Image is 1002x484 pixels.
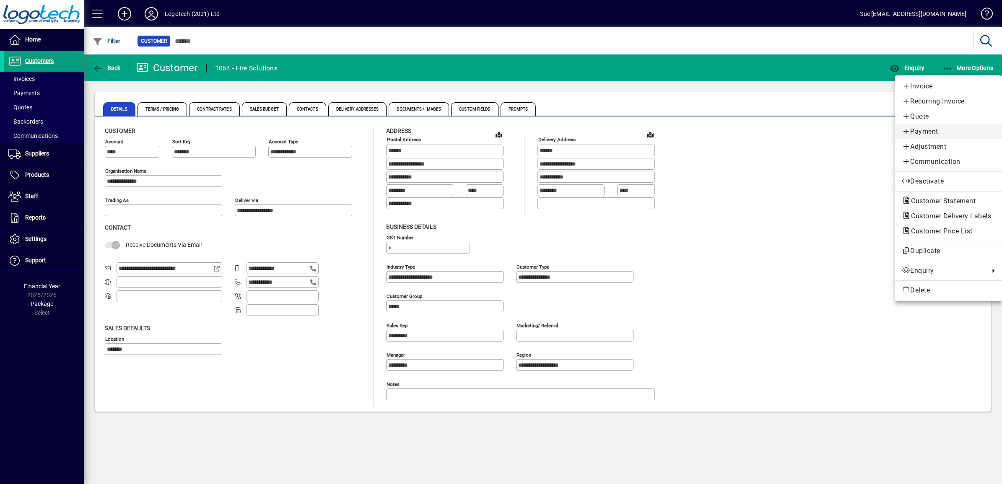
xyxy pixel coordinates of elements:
[902,266,985,276] span: Enquiry
[902,197,980,205] span: Customer Statement
[902,81,995,91] span: Invoice
[902,96,995,106] span: Recurring Invoice
[902,227,977,235] span: Customer Price List
[902,285,995,295] span: Delete
[902,127,995,137] span: Payment
[902,111,995,122] span: Quote
[902,176,995,186] span: Deactivate
[902,157,995,167] span: Communication
[902,246,995,256] span: Duplicate
[895,174,1002,189] button: Deactivate customer
[902,212,995,220] span: Customer Delivery Labels
[902,142,995,152] span: Adjustment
